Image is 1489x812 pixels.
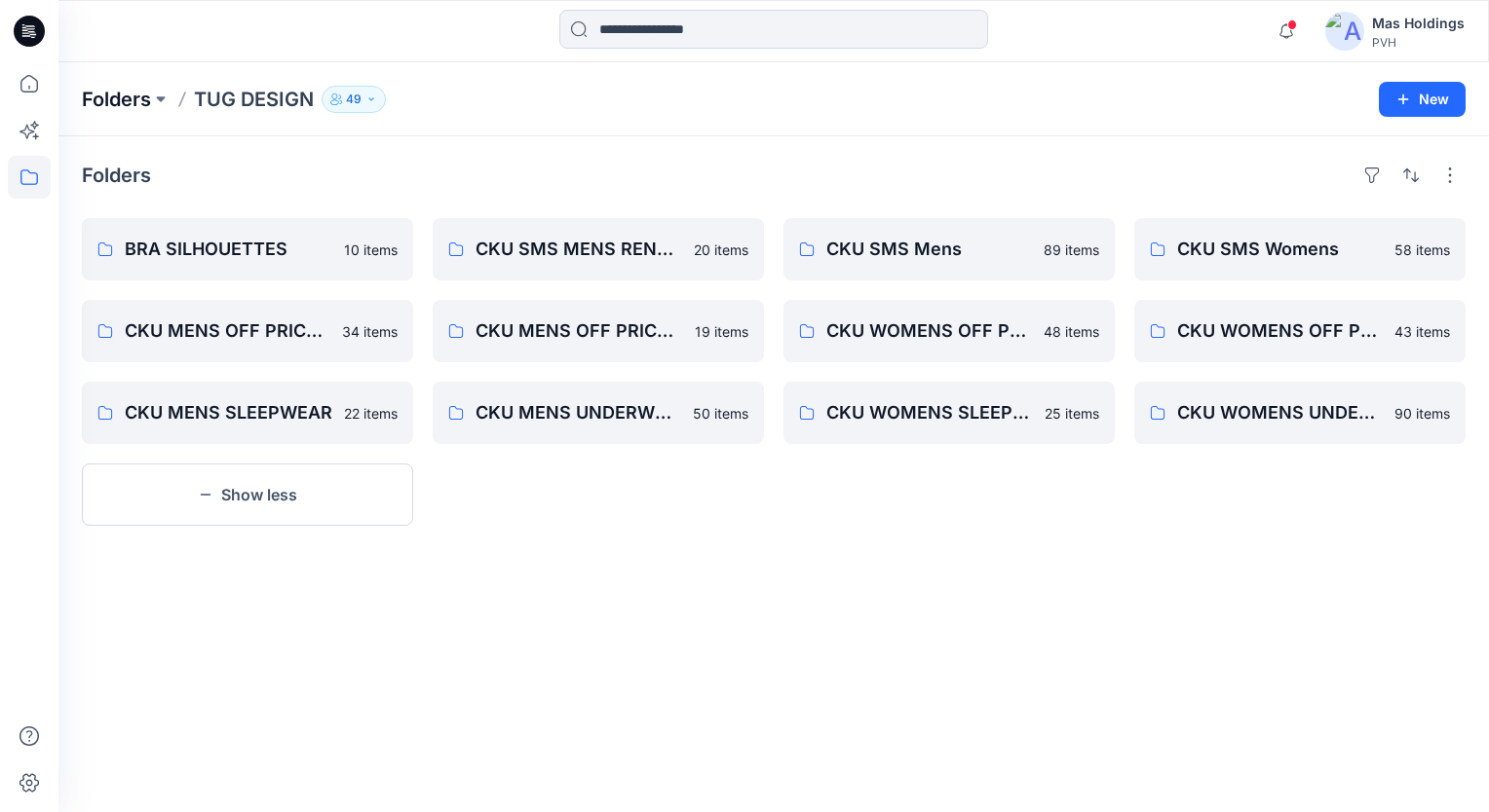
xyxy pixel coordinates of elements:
a: CKU MENS UNDERWEAR50 items [433,382,764,444]
p: CKU MENS SLEEPWEAR [125,399,332,426]
p: CKU SMS MENS RENDERS [476,236,682,263]
a: CKU WOMENS SLEEPWEAR25 items [783,382,1115,444]
p: CKU MENS OFF PRICE SLEEPWEAR [476,317,683,345]
div: PVH [1372,35,1465,50]
a: CKU SMS Womens58 items [1134,218,1466,280]
p: CKU SMS Womens [1177,236,1383,263]
p: 43 items [1394,321,1450,342]
a: BRA SILHOUETTES10 items [82,218,413,280]
p: CKU MENS OFF PRICE UNDERWEAR [125,317,330,345]
p: 89 items [1044,240,1099,260]
p: CKU WOMENS OFF PRICE SLEEPWEAR [1177,317,1383,345]
a: CKU SMS MENS RENDERS20 items [433,218,764,280]
p: 25 items [1045,403,1099,424]
button: New [1379,82,1466,117]
p: TUG DESIGN [194,86,314,113]
p: CKU WOMENS OFF PRICE UNDERWEAR [826,317,1032,345]
a: CKU WOMENS OFF PRICE UNDERWEAR48 items [783,300,1115,362]
button: Show less [82,463,413,526]
p: 20 items [694,240,748,260]
p: CKU WOMENS UNDERWEAR [1177,399,1383,426]
p: CKU MENS UNDERWEAR [476,399,681,426]
p: 50 items [693,403,748,424]
a: CKU SMS Mens89 items [783,218,1115,280]
p: 34 items [342,321,398,342]
p: 90 items [1394,403,1450,424]
a: CKU MENS OFF PRICE SLEEPWEAR19 items [433,300,764,362]
p: CKU WOMENS SLEEPWEAR [826,399,1033,426]
p: CKU SMS Mens [826,236,1032,263]
h4: Folders [82,164,151,187]
a: CKU MENS OFF PRICE UNDERWEAR34 items [82,300,413,362]
a: CKU MENS SLEEPWEAR22 items [82,382,413,444]
img: avatar [1325,12,1364,51]
div: Mas Holdings [1372,12,1465,35]
p: 19 items [695,321,748,342]
p: 22 items [344,403,398,424]
p: BRA SILHOUETTES [125,236,332,263]
p: 48 items [1044,321,1099,342]
a: CKU WOMENS UNDERWEAR90 items [1134,382,1466,444]
p: 10 items [344,240,398,260]
p: 49 [346,89,362,110]
a: CKU WOMENS OFF PRICE SLEEPWEAR43 items [1134,300,1466,362]
a: Folders [82,86,151,113]
p: 58 items [1394,240,1450,260]
button: 49 [322,86,386,113]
